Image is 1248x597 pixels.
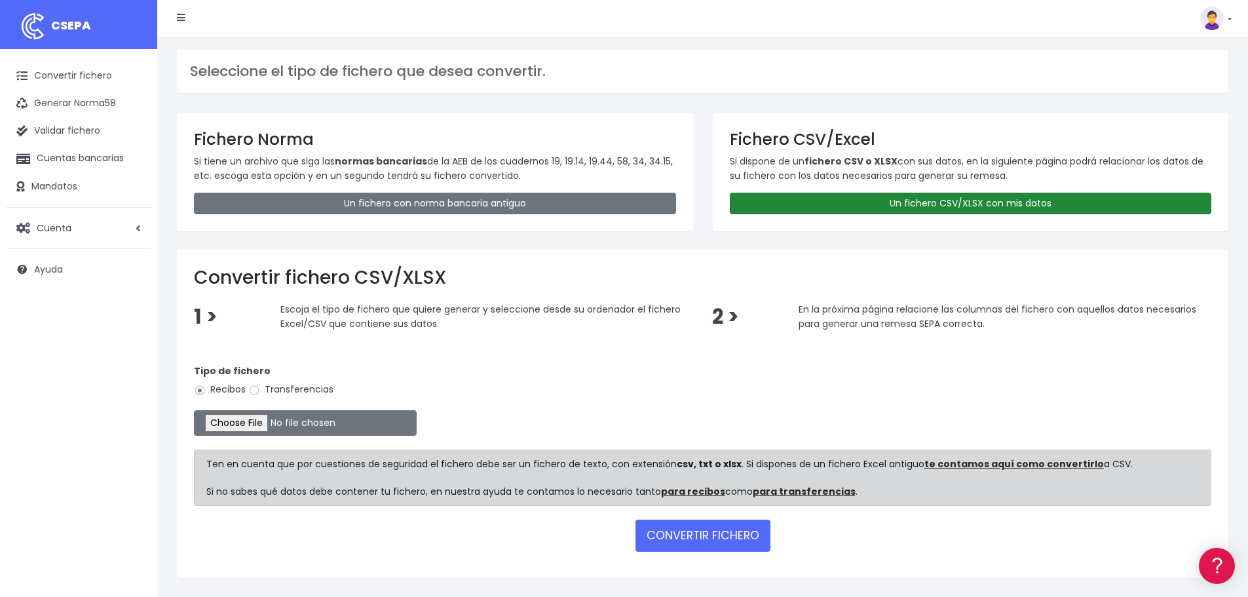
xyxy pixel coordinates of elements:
a: Convertir fichero [7,62,151,90]
h3: Seleccione el tipo de fichero que desea convertir. [190,63,1215,80]
a: Cuenta [7,214,151,242]
a: Generar Norma58 [7,90,151,117]
strong: normas bancarias [335,155,427,168]
span: En la próxima página relacione las columnas del fichero con aquellos datos necesarios para genera... [799,303,1196,330]
div: Información general [13,91,249,104]
a: Ayuda [7,256,151,283]
div: Ten en cuenta que por cuestiones de seguridad el fichero debe ser un fichero de texto, con extens... [194,450,1211,506]
span: 1 > [194,303,217,331]
a: Un fichero con norma bancaria antiguo [194,193,676,214]
h3: Fichero CSV/Excel [730,130,1212,149]
strong: Tipo de fichero [194,364,271,377]
a: Cuentas bancarias [7,145,151,172]
strong: csv, txt o xlsx [677,457,742,471]
span: Escoja el tipo de fichero que quiere generar y seleccione desde su ordenador el fichero Excel/CSV... [280,303,681,330]
p: Si dispone de un con sus datos, en la siguiente página podrá relacionar los datos de su fichero c... [730,154,1212,183]
a: para transferencias [753,485,856,498]
img: logo [16,10,49,43]
a: Formatos [13,166,249,186]
label: Recibos [194,383,246,396]
a: para recibos [661,485,725,498]
strong: fichero CSV o XLSX [804,155,898,168]
a: POWERED BY ENCHANT [180,377,252,390]
a: Mandatos [7,173,151,201]
div: Programadores [13,315,249,327]
span: Cuenta [37,221,71,234]
h3: Fichero Norma [194,130,676,149]
a: Videotutoriales [13,206,249,227]
a: API [13,335,249,355]
a: Perfiles de empresas [13,227,249,247]
a: General [13,281,249,301]
button: Contáctanos [13,351,249,374]
a: Validar fichero [7,117,151,145]
p: Si tiene un archivo que siga las de la AEB de los cuadernos 19, 19.14, 19.44, 58, 34, 34.15, etc.... [194,154,676,183]
label: Transferencias [248,383,333,396]
a: Un fichero CSV/XLSX con mis datos [730,193,1212,214]
a: Problemas habituales [13,186,249,206]
span: CSEPA [51,17,91,33]
a: Información general [13,111,249,132]
a: te contamos aquí como convertirlo [924,457,1104,471]
img: profile [1200,7,1224,30]
h2: Convertir fichero CSV/XLSX [194,267,1211,289]
div: Convertir ficheros [13,145,249,157]
div: Facturación [13,260,249,273]
span: Ayuda [34,263,63,276]
span: 2 > [712,303,739,331]
button: CONVERTIR FICHERO [635,520,770,551]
